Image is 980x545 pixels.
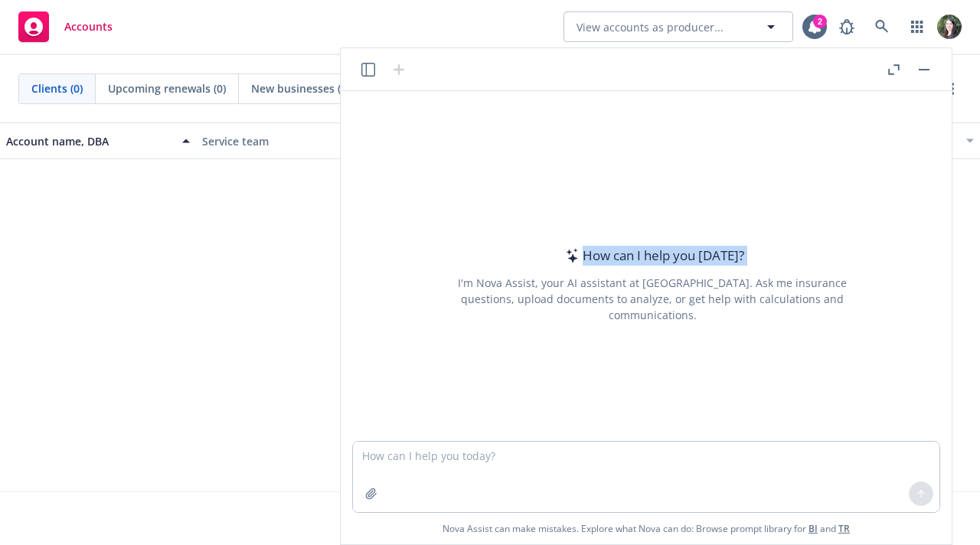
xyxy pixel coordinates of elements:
[831,11,862,42] a: Report a Bug
[867,11,897,42] a: Search
[196,122,392,159] button: Service team
[251,80,350,96] span: New businesses (0)
[902,11,933,42] a: Switch app
[6,133,173,149] div: Account name, DBA
[943,80,962,98] a: more
[577,19,724,35] span: View accounts as producer...
[202,133,386,149] div: Service team
[838,522,850,535] a: TR
[808,522,818,535] a: BI
[561,246,744,266] div: How can I help you [DATE]?
[437,275,867,323] div: I'm Nova Assist, your AI assistant at [GEOGRAPHIC_DATA]. Ask me insurance questions, upload docum...
[443,513,850,544] span: Nova Assist can make mistakes. Explore what Nova can do: Browse prompt library for and
[31,80,83,96] span: Clients (0)
[64,21,113,33] span: Accounts
[937,15,962,39] img: photo
[563,11,793,42] button: View accounts as producer...
[108,80,226,96] span: Upcoming renewals (0)
[12,5,119,48] a: Accounts
[813,15,827,28] div: 2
